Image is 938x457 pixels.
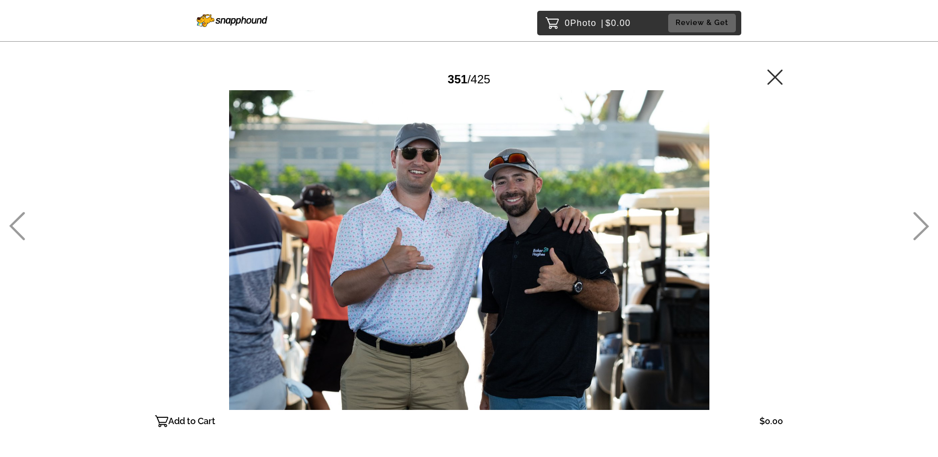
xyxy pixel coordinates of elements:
[565,15,631,31] p: 0 $0.00
[668,14,739,32] a: Review & Get
[759,413,783,429] p: $0.00
[197,14,267,27] img: Snapphound Logo
[168,413,215,429] p: Add to Cart
[448,73,468,86] span: 351
[668,14,736,32] button: Review & Get
[448,69,491,90] div: /
[470,73,490,86] span: 425
[601,18,604,28] span: |
[570,15,597,31] span: Photo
